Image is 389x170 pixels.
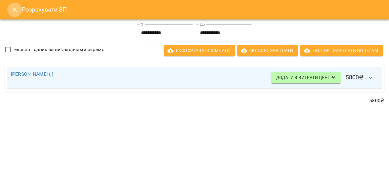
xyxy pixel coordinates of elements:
[300,45,383,56] button: Експорт Зарплати по тегам
[242,47,293,54] span: Експорт Зарплати
[169,47,230,54] span: Експортувати кімнати
[305,47,378,54] span: Експорт Зарплати по тегам
[237,45,298,56] button: Експорт Зарплати
[7,2,22,17] button: Close
[271,71,378,85] h6: 5800 ₴
[276,74,336,81] span: Додати в витрати центра
[5,97,384,104] p: 5800 ₴
[164,45,235,56] button: Експортувати кімнати
[271,72,341,83] button: Додати в витрати центра
[11,71,53,77] a: [PERSON_NAME] (і)
[22,5,382,14] h6: Розрахувати ЗП
[14,46,105,53] span: Експорт даних за викладачами окремо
